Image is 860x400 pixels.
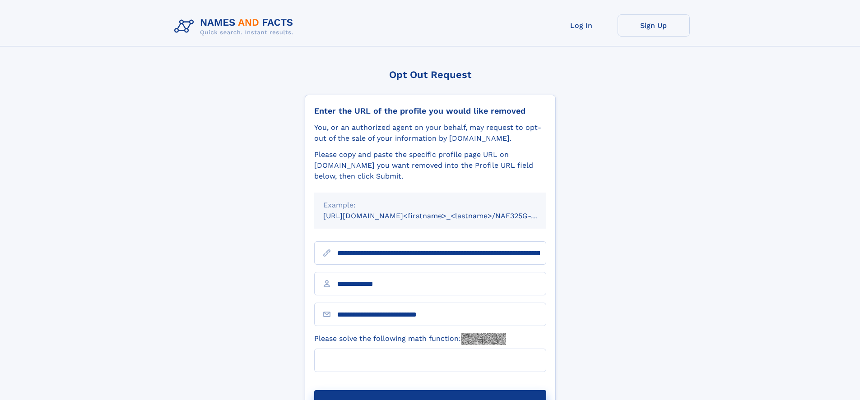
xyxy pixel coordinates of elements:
[305,69,556,80] div: Opt Out Request
[314,106,546,116] div: Enter the URL of the profile you would like removed
[314,333,506,345] label: Please solve the following math function:
[314,122,546,144] div: You, or an authorized agent on your behalf, may request to opt-out of the sale of your informatio...
[545,14,618,37] a: Log In
[323,200,537,211] div: Example:
[618,14,690,37] a: Sign Up
[323,211,563,220] small: [URL][DOMAIN_NAME]<firstname>_<lastname>/NAF325G-xxxxxxxx
[314,149,546,182] div: Please copy and paste the specific profile page URL on [DOMAIN_NAME] you want removed into the Pr...
[171,14,301,39] img: Logo Names and Facts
